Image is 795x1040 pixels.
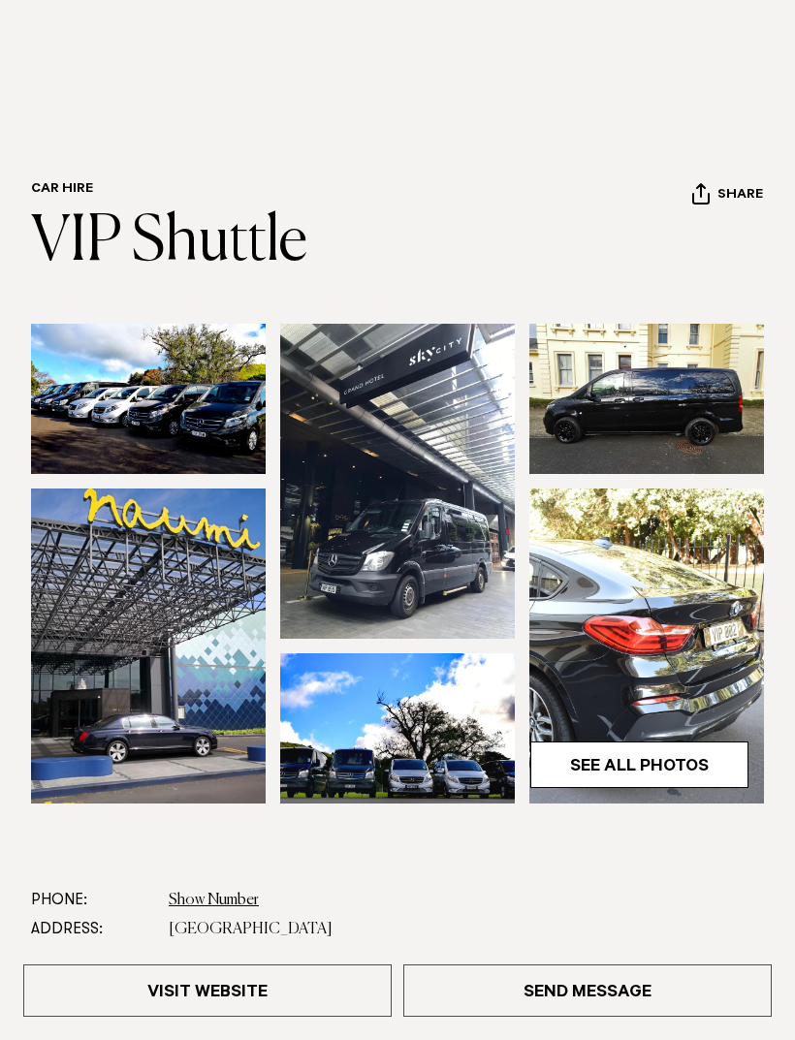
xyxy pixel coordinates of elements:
[31,182,93,198] a: Car Hire
[530,741,748,788] a: See All Photos
[31,915,153,944] dt: Address:
[31,886,153,915] dt: Phone:
[23,964,392,1017] a: Visit Website
[403,964,772,1017] a: Send Message
[717,187,763,205] span: Share
[691,182,764,211] button: Share
[169,915,764,944] dd: [GEOGRAPHIC_DATA]
[169,893,259,908] a: Show Number
[31,211,307,273] a: VIP Shuttle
